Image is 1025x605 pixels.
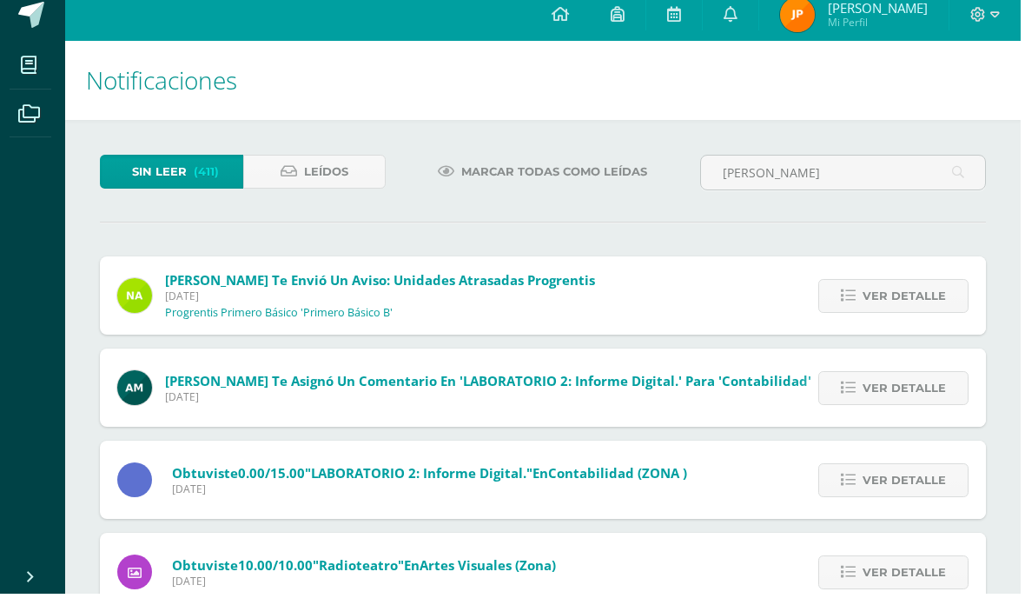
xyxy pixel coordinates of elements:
span: Sin leer [136,167,191,199]
img: 6e92675d869eb295716253c72d38e6e7.png [122,382,156,416]
a: Sin leer(411) [104,166,248,200]
span: [DATE] [169,401,816,416]
img: 924f39f6a1e2725163ae20ebc21ffd66.png [784,9,819,43]
a: Leídos [248,166,391,200]
span: [PERSON_NAME] te asignó un comentario en 'LABORATORIO 2: Informe digital.' para 'Contabilidad' [169,383,816,401]
span: Ver detalle [867,475,950,508]
span: [DATE] [176,585,560,600]
span: (411) [198,167,223,199]
span: 10.00/10.00 [242,568,317,585]
span: Ver detalle [867,568,950,600]
span: Mi Perfil [832,26,932,41]
span: "LABORATORIO 2: Informe digital." [309,475,537,493]
span: Contabilidad (ZONA ) [552,475,691,493]
span: Obtuviste en [176,475,691,493]
span: 0.00/15.00 [242,475,309,493]
span: Marcar todas como leídas [466,167,651,199]
span: [PERSON_NAME] te envió un aviso: Unidades atrasadas progrentis [169,283,599,300]
span: [DATE] [169,300,599,315]
img: 35a337993bdd6a3ef9ef2b9abc5596bd.png [122,289,156,324]
span: Ver detalle [867,383,950,416]
p: Progrentis Primero Básico 'Primero Básico B' [169,317,397,331]
span: Ver detalle [867,291,950,323]
span: [PERSON_NAME] [832,10,932,28]
span: [DATE] [176,493,691,508]
a: Marcar todas como leídas [420,166,673,200]
span: Leídos [308,167,353,199]
span: Obtuviste en [176,568,560,585]
span: "Radioteatro" [317,568,408,585]
span: Artes Visuales (Zona) [424,568,560,585]
span: Notificaciones [90,75,241,108]
input: Busca una notificación aquí [705,167,989,201]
